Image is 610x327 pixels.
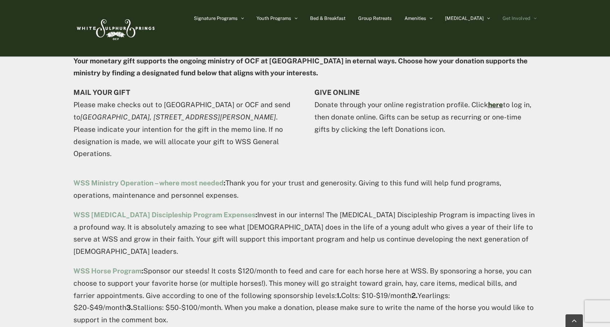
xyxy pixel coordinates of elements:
[503,16,530,21] span: Get Involved
[73,211,257,219] strong: :
[73,267,143,275] strong: :
[73,57,528,77] strong: Your monetary gift supports the ongoing ministry of OCF at [GEOGRAPHIC_DATA] in eternal ways. Cho...
[73,88,130,96] strong: MAIL YOUR GIFT
[73,177,537,202] p: Thank you for your trust and generosity. Giving to this fund will help fund programs, operations,...
[314,88,360,96] strong: GIVE ONLINE
[358,16,392,21] span: Group Retreats
[310,16,346,21] span: Bed & Breakfast
[73,211,255,219] a: WSS [MEDICAL_DATA] Discipleship Program Expenses
[73,179,224,187] a: WSS Ministry Operation – where most needed
[73,87,296,160] p: Please make checks out to [GEOGRAPHIC_DATA] or OCF and send to . Please indicate your intention f...
[126,303,133,311] strong: 3.
[336,292,341,299] strong: 1.
[73,11,157,45] img: White Sulphur Springs Logo
[314,87,537,135] p: Donate through your online registration profile. Click to log in, then donate online. Gifts can b...
[411,292,418,299] strong: 2.
[194,16,238,21] span: Signature Programs
[73,179,225,187] b: :
[404,16,426,21] span: Amenities
[445,16,484,21] span: [MEDICAL_DATA]
[257,16,291,21] span: Youth Programs
[73,265,537,326] p: Sponsor our steeds! It costs $120/month to feed and care for each horse here at WSS. By sponsorin...
[488,101,503,109] a: here
[73,267,141,275] a: WSS Horse Program
[73,209,537,258] p: Invest in our interns! The [MEDICAL_DATA] Discipleship Program is impacting lives in a profound w...
[80,113,276,121] em: [GEOGRAPHIC_DATA], [STREET_ADDRESS][PERSON_NAME]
